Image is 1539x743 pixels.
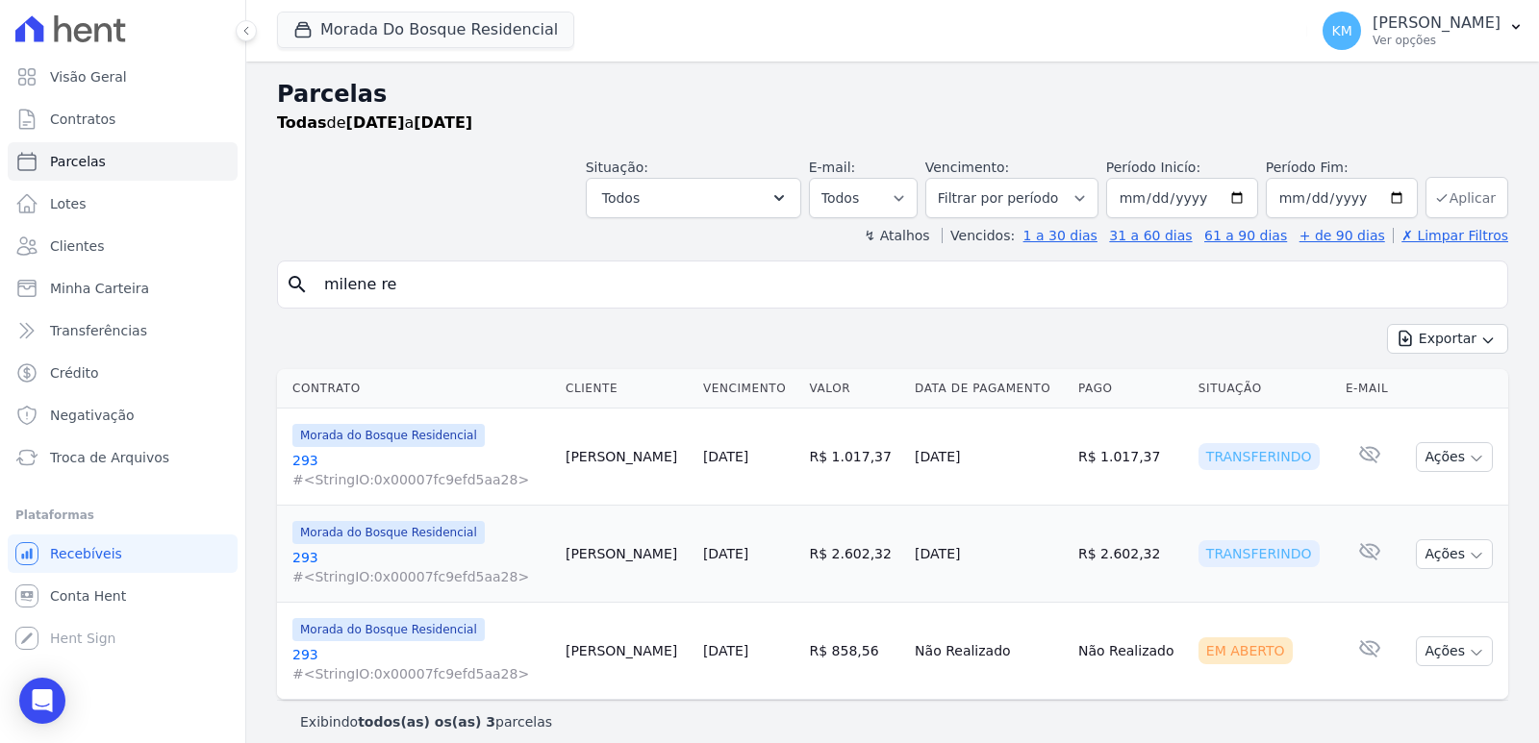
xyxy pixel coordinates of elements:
[1425,177,1508,218] button: Aplicar
[358,714,495,730] b: todos(as) os(as) 3
[907,369,1071,409] th: Data de Pagamento
[19,678,65,724] div: Open Intercom Messenger
[802,506,908,603] td: R$ 2.602,32
[8,142,238,181] a: Parcelas
[50,194,87,213] span: Lotes
[8,58,238,96] a: Visão Geral
[602,186,640,210] span: Todos
[558,603,695,700] td: [PERSON_NAME]
[907,409,1071,506] td: [DATE]
[925,160,1009,175] label: Vencimento:
[292,470,550,489] span: #<StringIO:0x00007fc9efd5aa28>
[277,113,327,132] strong: Todas
[286,273,309,296] i: search
[942,228,1015,243] label: Vencidos:
[1387,324,1508,354] button: Exportar
[292,548,550,586] a: 293#<StringIO:0x00007fc9efd5aa28>
[8,438,238,477] a: Troca de Arquivos
[292,645,550,683] a: 293#<StringIO:0x00007fc9efd5aa28>
[277,369,558,409] th: Contrato
[50,321,147,340] span: Transferências
[1071,506,1191,603] td: R$ 2.602,32
[8,311,238,350] a: Transferências
[50,110,115,129] span: Contratos
[907,506,1071,603] td: [DATE]
[15,504,230,527] div: Plataformas
[1071,603,1191,700] td: Não Realizado
[277,111,472,135] p: de a
[1198,443,1320,470] div: Transferindo
[1191,369,1338,409] th: Situação
[1373,13,1501,33] p: [PERSON_NAME]
[1393,228,1508,243] a: ✗ Limpar Filtros
[50,586,126,606] span: Conta Hent
[802,369,908,409] th: Valor
[1071,409,1191,506] td: R$ 1.017,37
[1071,369,1191,409] th: Pago
[703,449,748,464] a: [DATE]
[802,409,908,506] td: R$ 1.017,37
[1416,636,1493,666] button: Ações
[802,603,908,700] td: R$ 858,56
[8,185,238,223] a: Lotes
[50,544,122,563] span: Recebíveis
[1198,540,1320,567] div: Transferindo
[313,265,1500,304] input: Buscar por nome do lote ou do cliente
[586,178,801,218] button: Todos
[558,506,695,603] td: [PERSON_NAME]
[277,12,574,48] button: Morada Do Bosque Residencial
[703,643,748,658] a: [DATE]
[1023,228,1097,243] a: 1 a 30 dias
[50,67,127,87] span: Visão Geral
[1331,24,1351,37] span: KM
[558,369,695,409] th: Cliente
[292,664,550,683] span: #<StringIO:0x00007fc9efd5aa28>
[8,396,238,434] a: Negativação
[8,269,238,308] a: Minha Carteira
[1266,158,1418,178] label: Período Fim:
[1416,442,1493,472] button: Ações
[8,227,238,265] a: Clientes
[8,577,238,615] a: Conta Hent
[1373,33,1501,48] p: Ver opções
[864,228,929,243] label: ↯ Atalhos
[809,160,856,175] label: E-mail:
[907,603,1071,700] td: Não Realizado
[50,406,135,425] span: Negativação
[50,363,99,383] span: Crédito
[703,546,748,561] a: [DATE]
[1416,539,1493,569] button: Ações
[292,424,485,447] span: Morada do Bosque Residencial
[414,113,472,132] strong: [DATE]
[50,236,104,256] span: Clientes
[1204,228,1287,243] a: 61 a 90 dias
[50,448,169,467] span: Troca de Arquivos
[292,521,485,544] span: Morada do Bosque Residencial
[1299,228,1385,243] a: + de 90 dias
[586,160,648,175] label: Situação:
[1106,160,1200,175] label: Período Inicío:
[292,567,550,586] span: #<StringIO:0x00007fc9efd5aa28>
[277,77,1508,111] h2: Parcelas
[8,534,238,573] a: Recebíveis
[558,409,695,506] td: [PERSON_NAME]
[50,152,106,171] span: Parcelas
[1109,228,1192,243] a: 31 a 60 dias
[50,279,149,298] span: Minha Carteira
[292,618,485,641] span: Morada do Bosque Residencial
[8,354,238,392] a: Crédito
[346,113,405,132] strong: [DATE]
[1338,369,1400,409] th: E-mail
[1307,4,1539,58] button: KM [PERSON_NAME] Ver opções
[292,451,550,489] a: 293#<StringIO:0x00007fc9efd5aa28>
[300,712,552,731] p: Exibindo parcelas
[8,100,238,138] a: Contratos
[695,369,802,409] th: Vencimento
[1198,637,1293,664] div: Em Aberto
